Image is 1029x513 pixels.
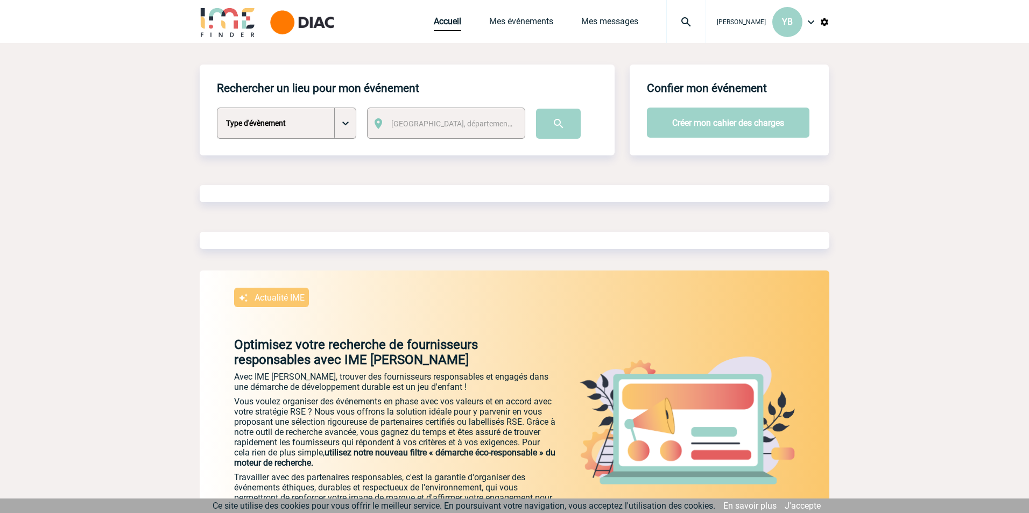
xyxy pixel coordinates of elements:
[717,18,766,26] span: [PERSON_NAME]
[647,108,809,138] button: Créer mon cahier des charges
[234,472,557,513] p: Travailler avec des partenaires responsables, c'est la garantie d'organiser des événements éthiqu...
[785,501,821,511] a: J'accepte
[647,82,767,95] h4: Confier mon événement
[234,396,557,468] p: Vous voulez organiser des événements en phase avec vos valeurs et en accord avec votre stratégie ...
[217,82,419,95] h4: Rechercher un lieu pour mon événement
[489,16,553,31] a: Mes événements
[723,501,777,511] a: En savoir plus
[213,501,715,511] span: Ce site utilise des cookies pour vous offrir le meilleur service. En poursuivant votre navigation...
[234,372,557,392] p: Avec IME [PERSON_NAME], trouver des fournisseurs responsables et engagés dans une démarche de dév...
[580,357,795,484] img: actu.png
[234,447,555,468] span: utilisez notre nouveau filtre « démarche éco-responsable » du moteur de recherche.
[782,17,793,27] span: YB
[536,109,581,139] input: Submit
[200,6,256,37] img: IME-Finder
[391,119,541,128] span: [GEOGRAPHIC_DATA], département, région...
[255,293,305,303] p: Actualité IME
[434,16,461,31] a: Accueil
[581,16,638,31] a: Mes messages
[200,337,557,367] p: Optimisez votre recherche de fournisseurs responsables avec IME [PERSON_NAME]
